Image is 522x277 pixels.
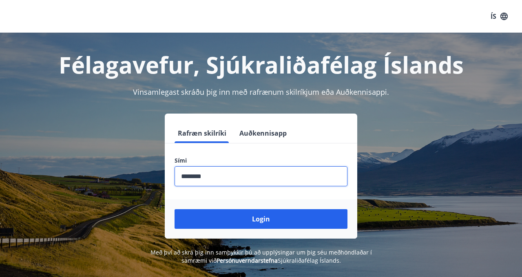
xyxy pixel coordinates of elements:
[150,248,372,264] span: Með því að skrá þig inn samþykkir þú að upplýsingar um þig séu meðhöndlaðar í samræmi við Sjúkral...
[10,49,512,80] h1: Félagavefur, Sjúkraliðafélag Íslands
[486,9,512,24] button: ÍS
[133,87,389,97] span: Vinsamlegast skráðu þig inn með rafrænum skilríkjum eða Auðkennisappi.
[236,123,290,143] button: Auðkennisapp
[217,257,278,264] a: Persónuverndarstefna
[175,156,347,165] label: Sími
[175,209,347,229] button: Login
[175,123,230,143] button: Rafræn skilríki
